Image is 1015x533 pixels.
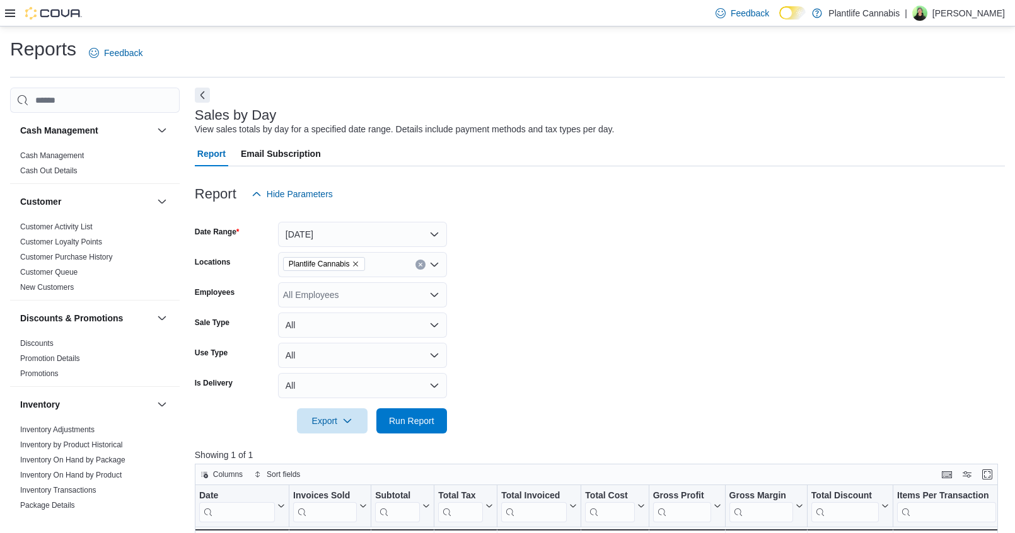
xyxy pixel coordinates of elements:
[20,151,84,160] a: Cash Management
[20,312,152,324] button: Discounts & Promotions
[20,369,59,378] a: Promotions
[195,123,615,136] div: View sales totals by day for a specified date range. Details include payment methods and tax type...
[811,490,879,502] div: Total Discount
[501,490,567,522] div: Total Invoiced
[20,500,75,510] span: Package Details
[652,490,710,522] div: Gross Profit
[811,490,889,522] button: Total Discount
[20,252,113,262] span: Customer Purchase History
[501,490,567,502] div: Total Invoiced
[278,222,447,247] button: [DATE]
[729,490,803,522] button: Gross Margin
[304,408,360,433] span: Export
[20,222,93,232] span: Customer Activity List
[438,490,483,522] div: Total Tax
[20,195,61,208] h3: Customer
[20,440,123,450] span: Inventory by Product Historical
[731,7,769,20] span: Feedback
[195,186,236,202] h3: Report
[352,260,359,268] button: Remove Plantlife Cannabis from selection in this group
[710,1,774,26] a: Feedback
[195,88,210,103] button: Next
[20,282,74,292] span: New Customers
[20,124,98,137] h3: Cash Management
[897,490,1006,522] button: Items Per Transaction
[20,338,54,348] span: Discounts
[195,449,1006,461] p: Showing 1 of 1
[246,181,338,207] button: Hide Parameters
[20,238,102,246] a: Customer Loyalty Points
[438,490,483,502] div: Total Tax
[267,188,333,200] span: Hide Parameters
[199,490,275,502] div: Date
[652,490,721,522] button: Gross Profit
[213,469,243,479] span: Columns
[585,490,644,522] button: Total Cost
[905,6,907,21] p: |
[197,141,226,166] span: Report
[20,268,78,277] a: Customer Queue
[375,490,420,502] div: Subtotal
[585,490,634,502] div: Total Cost
[20,283,74,292] a: New Customers
[20,470,122,480] span: Inventory On Hand by Product
[293,490,357,502] div: Invoices Sold
[960,467,975,482] button: Display options
[652,490,710,502] div: Gross Profit
[912,6,927,21] div: Jim Stevenson
[283,257,366,271] span: Plantlife Cannabis
[10,37,76,62] h1: Reports
[249,467,305,482] button: Sort fields
[20,151,84,161] span: Cash Management
[195,257,231,267] label: Locations
[278,373,447,398] button: All
[375,490,420,522] div: Subtotal
[20,166,78,175] a: Cash Out Details
[20,455,125,465] span: Inventory On Hand by Package
[20,501,75,510] a: Package Details
[20,440,123,449] a: Inventory by Product Historical
[980,467,995,482] button: Enter fullscreen
[429,260,439,270] button: Open list of options
[20,486,96,495] a: Inventory Transactions
[293,490,367,522] button: Invoices Sold
[20,369,59,379] span: Promotions
[20,124,152,137] button: Cash Management
[375,490,430,522] button: Subtotal
[195,348,228,358] label: Use Type
[84,40,148,66] a: Feedback
[20,195,152,208] button: Customer
[376,408,447,433] button: Run Report
[10,148,180,183] div: Cash Management
[20,398,60,411] h3: Inventory
[20,471,122,479] a: Inventory On Hand by Product
[297,408,368,433] button: Export
[289,258,350,270] span: Plantlife Cannabis
[154,123,170,138] button: Cash Management
[104,47,142,59] span: Feedback
[897,490,996,522] div: Items Per Transaction
[20,339,54,348] a: Discounts
[154,397,170,412] button: Inventory
[20,398,152,411] button: Inventory
[195,108,277,123] h3: Sales by Day
[20,456,125,464] a: Inventory On Hand by Package
[10,336,180,386] div: Discounts & Promotions
[389,415,434,427] span: Run Report
[20,353,80,364] span: Promotion Details
[25,7,82,20] img: Cova
[415,260,426,270] button: Clear input
[20,425,95,434] a: Inventory Adjustments
[585,490,634,522] div: Total Cost
[932,6,1005,21] p: [PERSON_NAME]
[241,141,321,166] span: Email Subscription
[267,469,300,479] span: Sort fields
[199,490,285,522] button: Date
[20,222,93,231] a: Customer Activity List
[729,490,792,502] div: Gross Margin
[195,227,240,237] label: Date Range
[20,166,78,176] span: Cash Out Details
[195,318,229,328] label: Sale Type
[20,253,113,261] a: Customer Purchase History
